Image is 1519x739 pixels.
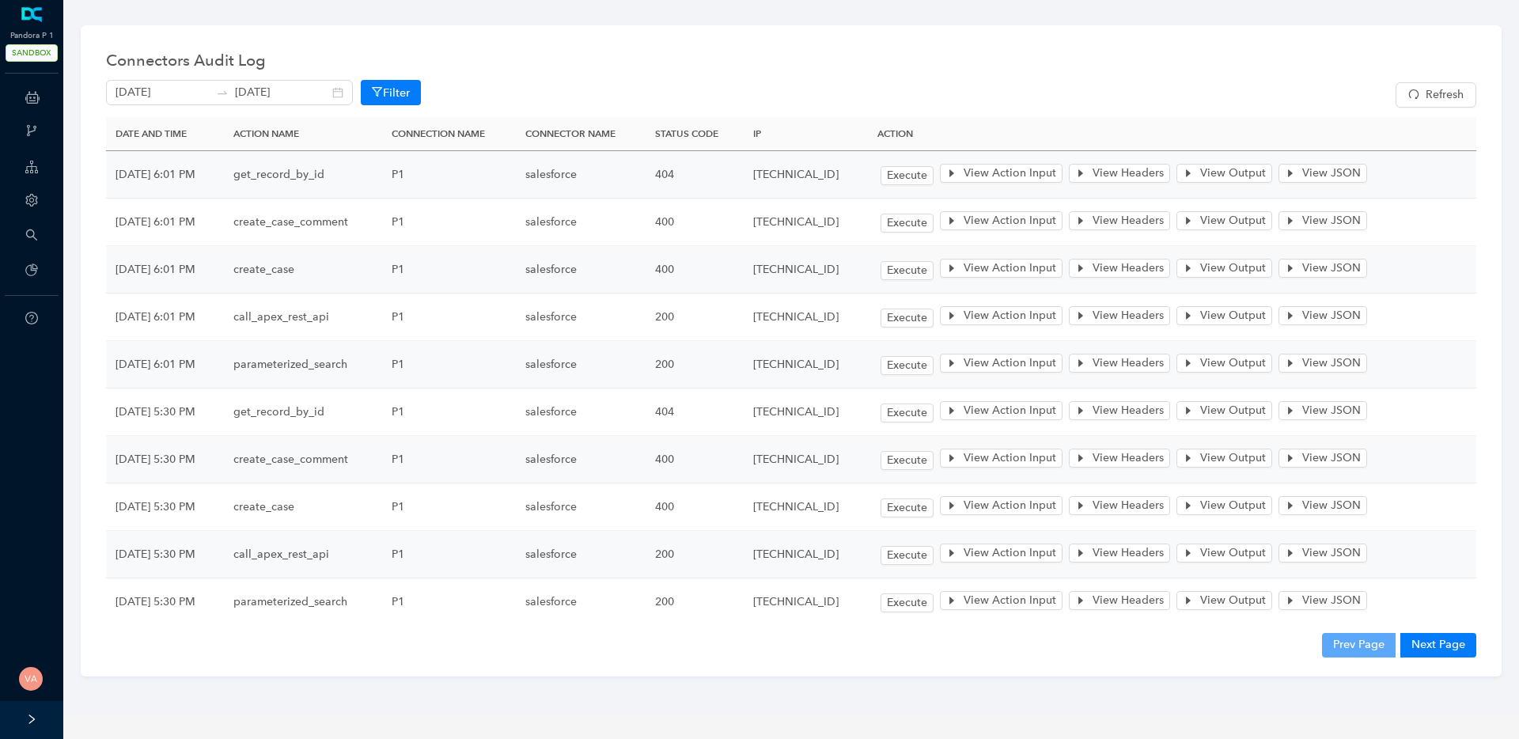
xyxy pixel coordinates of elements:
[940,591,1063,610] button: caret-rightView Action Input
[1278,354,1367,373] button: caret-rightView JSON
[361,80,421,105] button: Filter
[1069,211,1170,230] button: caret-rightView Headers
[19,667,43,691] img: 5c5f7907468957e522fad195b8a1453a
[1093,449,1164,467] span: View Headers
[646,341,744,388] td: 200
[1075,310,1086,321] span: caret-right
[964,354,1056,372] span: View Action Input
[1200,497,1266,514] span: View Output
[382,294,516,341] td: P1
[1278,496,1367,515] button: caret-rightView JSON
[516,199,646,246] td: salesforce
[224,117,383,151] th: Action Name
[382,199,516,246] td: P1
[382,436,516,483] td: P1
[382,117,516,151] th: Connection Name
[1075,405,1086,416] span: caret-right
[887,309,927,327] span: Execute
[1302,497,1361,514] span: View JSON
[1176,354,1272,373] button: caret-rightView Output
[887,594,927,612] span: Execute
[946,548,957,559] span: caret-right
[382,151,516,199] td: P1
[1285,405,1296,416] span: caret-right
[25,229,38,241] span: search
[964,449,1056,467] span: View Action Input
[1302,260,1361,277] span: View JSON
[881,309,934,328] button: Execute
[1069,354,1170,373] button: caret-rightView Headers
[106,483,224,531] td: [DATE] 5:30 PM
[1069,164,1170,183] button: caret-rightView Headers
[964,307,1056,324] span: View Action Input
[25,194,38,207] span: setting
[646,436,744,483] td: 400
[881,214,934,233] button: Execute
[887,547,927,564] span: Execute
[744,483,868,531] td: [TECHNICAL_ID]
[382,531,516,578] td: P1
[1069,259,1170,278] button: caret-rightView Headers
[940,306,1063,325] button: caret-rightView Action Input
[964,165,1056,182] span: View Action Input
[1200,307,1266,324] span: View Output
[964,497,1056,514] span: View Action Input
[25,124,38,137] span: branches
[382,388,516,436] td: P1
[1075,548,1086,559] span: caret-right
[964,260,1056,277] span: View Action Input
[1075,215,1086,226] span: caret-right
[516,436,646,483] td: salesforce
[1176,211,1272,230] button: caret-rightView Output
[1400,633,1476,657] button: Next Page
[887,262,927,279] span: Execute
[964,592,1056,609] span: View Action Input
[1069,306,1170,325] button: caret-rightView Headers
[1176,306,1272,325] button: caret-rightView Output
[940,259,1063,278] button: caret-rightView Action Input
[1200,260,1266,277] span: View Output
[887,214,927,232] span: Execute
[516,246,646,294] td: salesforce
[946,263,957,274] span: caret-right
[1069,449,1170,468] button: caret-rightView Headers
[1183,215,1194,226] span: caret-right
[1183,405,1194,416] span: caret-right
[887,357,927,374] span: Execute
[1093,497,1164,514] span: View Headers
[1069,591,1170,610] button: caret-rightView Headers
[1093,354,1164,372] span: View Headers
[881,356,934,375] button: Execute
[516,294,646,341] td: salesforce
[382,246,516,294] td: P1
[1278,591,1367,610] button: caret-rightView JSON
[224,388,383,436] td: get_record_by_id
[1093,260,1164,277] span: View Headers
[1396,82,1476,108] button: Refresh
[1183,358,1194,369] span: caret-right
[224,436,383,483] td: create_case_comment
[964,402,1056,419] span: View Action Input
[382,341,516,388] td: P1
[516,341,646,388] td: salesforce
[744,436,868,483] td: [TECHNICAL_ID]
[744,117,868,151] th: IP
[1176,259,1272,278] button: caret-rightView Output
[106,151,224,199] td: [DATE] 6:01 PM
[1302,307,1361,324] span: View JSON
[1278,449,1367,468] button: caret-rightView JSON
[1322,633,1396,657] button: Prev Page
[1093,544,1164,562] span: View Headers
[1278,306,1367,325] button: caret-rightView JSON
[946,500,957,511] span: caret-right
[106,246,224,294] td: [DATE] 6:01 PM
[646,151,744,199] td: 404
[6,44,58,62] span: SANDBOX
[1176,449,1272,468] button: caret-rightView Output
[946,453,957,464] span: caret-right
[646,117,744,151] th: Status Code
[881,498,934,517] button: Execute
[1183,595,1194,606] span: caret-right
[106,47,266,73] span: Connectors Audit Log
[1200,402,1266,419] span: View Output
